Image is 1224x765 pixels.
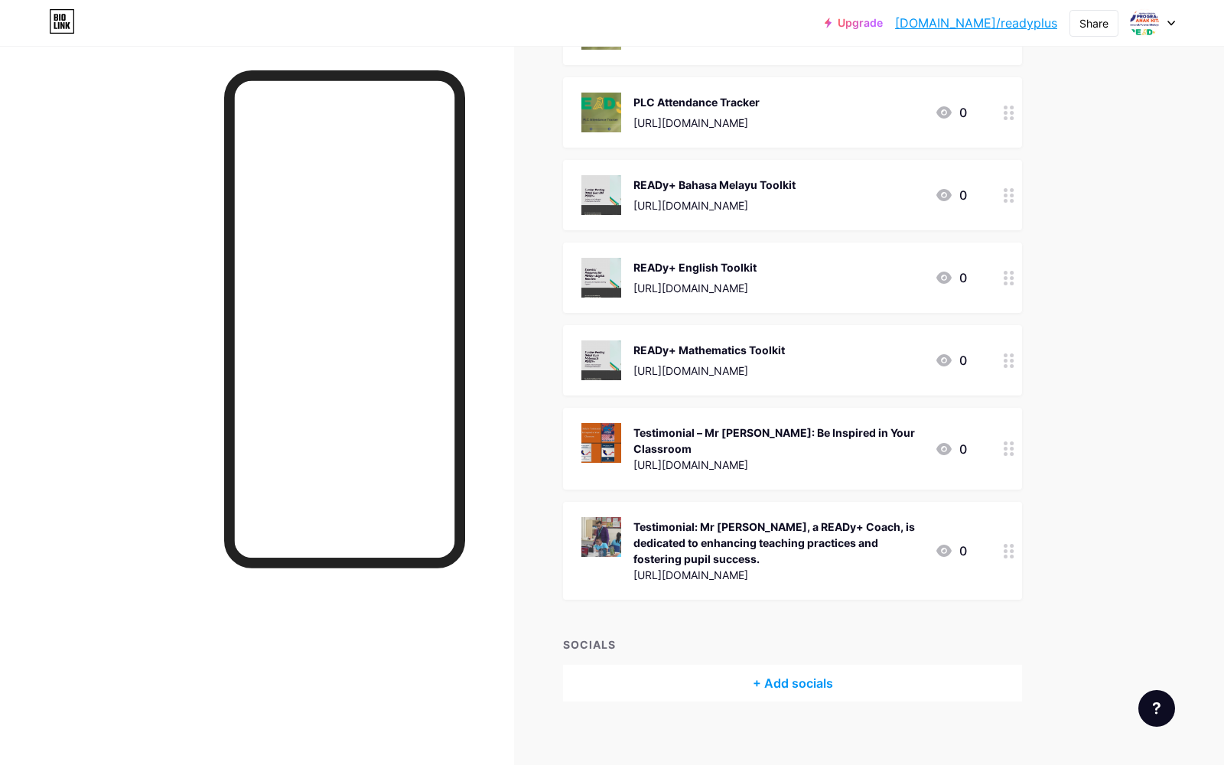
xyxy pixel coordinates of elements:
[633,280,757,296] div: [URL][DOMAIN_NAME]
[895,14,1057,32] a: [DOMAIN_NAME]/readyplus
[935,269,967,287] div: 0
[581,258,621,298] img: READy+ English Toolkit
[633,567,923,583] div: [URL][DOMAIN_NAME]
[633,94,760,110] div: PLC Attendance Tracker
[935,103,967,122] div: 0
[633,457,923,473] div: [URL][DOMAIN_NAME]
[563,665,1022,702] div: + Add socials
[1079,15,1108,31] div: Share
[1130,8,1159,37] img: readyplus
[935,351,967,369] div: 0
[935,186,967,204] div: 0
[581,175,621,215] img: READy+ Bahasa Melayu Toolkit
[935,440,967,458] div: 0
[581,423,621,463] img: Testimonial – Mr Saiful: Be Inspired in Your Classroom
[633,425,923,457] div: Testimonial – Mr [PERSON_NAME]: Be Inspired in Your Classroom
[581,517,621,557] img: Testimonial: Mr Saiful, a READy+ Coach, is dedicated to enhancing teaching practices and fosterin...
[935,542,967,560] div: 0
[633,519,923,567] div: Testimonial: Mr [PERSON_NAME], a READy+ Coach, is dedicated to enhancing teaching practices and f...
[633,259,757,275] div: READy+ English Toolkit
[633,177,796,193] div: READy+ Bahasa Melayu Toolkit
[581,340,621,380] img: READy+ Mathematics Toolkit
[581,93,621,132] img: PLC Attendance Tracker
[633,115,760,131] div: [URL][DOMAIN_NAME]
[563,636,1022,653] div: SOCIALS
[633,363,785,379] div: [URL][DOMAIN_NAME]
[825,17,883,29] a: Upgrade
[633,197,796,213] div: [URL][DOMAIN_NAME]
[633,342,785,358] div: READy+ Mathematics Toolkit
